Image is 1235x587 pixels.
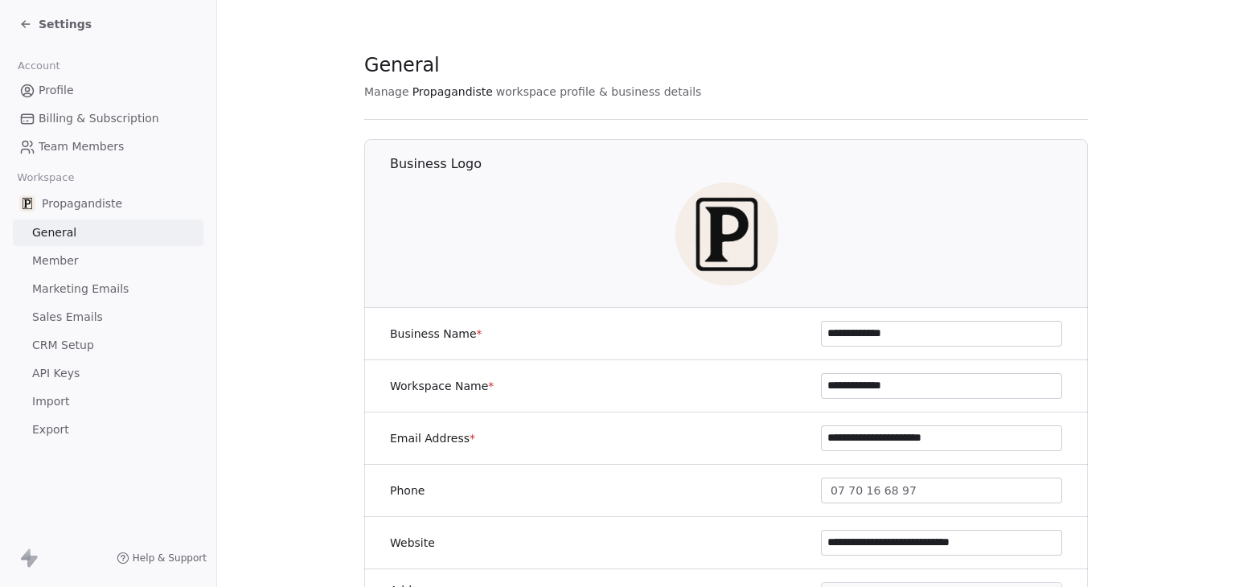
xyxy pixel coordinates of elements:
span: workspace profile & business details [496,84,702,100]
a: Member [13,248,203,274]
span: Propagandiste [42,195,122,211]
a: Sales Emails [13,304,203,330]
span: Workspace [10,166,81,190]
a: Help & Support [117,552,207,564]
span: Account [10,54,67,78]
a: Settings [19,16,92,32]
span: Marketing Emails [32,281,129,298]
span: Sales Emails [32,309,103,326]
label: Phone [390,482,425,499]
label: Email Address [390,430,475,446]
span: Settings [39,16,92,32]
span: Propagandiste [412,84,493,100]
a: Team Members [13,133,203,160]
a: API Keys [13,360,203,387]
label: Business Name [390,326,482,342]
span: Profile [39,82,74,99]
span: Member [32,252,79,269]
a: Profile [13,77,203,104]
a: Export [13,417,203,443]
span: Import [32,393,69,410]
a: CRM Setup [13,332,203,359]
a: Marketing Emails [13,276,203,302]
span: Billing & Subscription [39,110,159,127]
span: Manage [364,84,409,100]
a: General [13,220,203,246]
span: General [32,224,76,241]
span: 07 70 16 68 97 [831,482,917,499]
span: CRM Setup [32,337,94,354]
a: Import [13,388,203,415]
button: 07 70 16 68 97 [821,478,1062,503]
span: General [364,53,440,77]
span: Help & Support [133,552,207,564]
label: Workspace Name [390,378,494,394]
img: logo.png [675,183,778,285]
img: logo.png [19,195,35,211]
span: Team Members [39,138,124,155]
a: Billing & Subscription [13,105,203,132]
span: API Keys [32,365,80,382]
span: Export [32,421,69,438]
label: Website [390,535,435,551]
h1: Business Logo [390,155,1089,173]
